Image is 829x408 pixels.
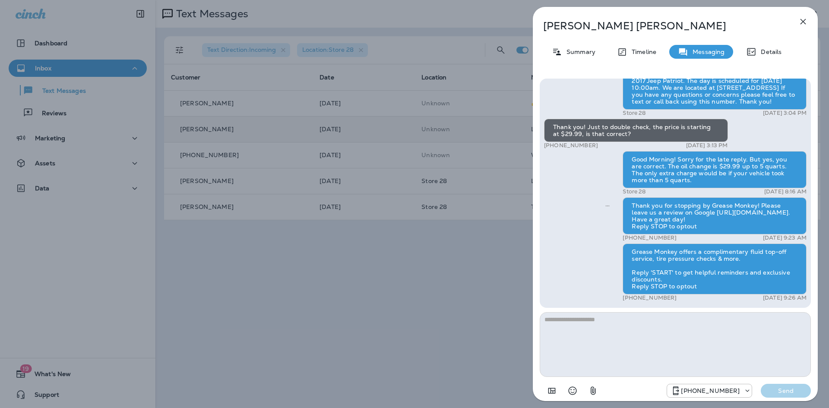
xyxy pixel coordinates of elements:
p: Messaging [688,48,725,55]
p: [PHONE_NUMBER] [623,294,677,301]
p: [DATE] 9:23 AM [763,234,807,241]
div: Grease Monkey offers a complimentary fluid top-off service, tire pressure checks & more. Reply 'S... [623,244,807,294]
p: Store 28 [623,188,645,195]
p: [PHONE_NUMBER] [544,142,598,149]
span: Sent [605,201,610,209]
p: [DATE] 3:13 PM [686,142,728,149]
p: Details [756,48,782,55]
p: [PERSON_NAME] [PERSON_NAME] [543,20,779,32]
p: Timeline [627,48,656,55]
button: Add in a premade template [543,382,560,399]
p: [PHONE_NUMBER] [681,387,740,394]
div: Thank you! Just to double check, the price is starting at $29.99, is that correct? [544,119,728,142]
p: [DATE] 9:26 AM [763,294,807,301]
p: [DATE] 8:16 AM [764,188,807,195]
button: Select an emoji [564,382,581,399]
p: Summary [562,48,595,55]
p: Store 28 [623,110,645,117]
p: [DATE] 3:04 PM [763,110,807,117]
div: Good Morning! Sorry for the late reply. But yes, you are correct. The oil change is $29.99 up to ... [623,151,807,188]
div: Thank you for stopping by Grease Monkey! Please leave us a review on Google [URL][DOMAIN_NAME]. H... [623,197,807,234]
div: Hi [PERSON_NAME]! This is Summer over at Grease Monkey. I was just reaching out to give you a fri... [623,52,807,110]
div: +1 (208) 858-5823 [667,386,752,396]
p: [PHONE_NUMBER] [623,234,677,241]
